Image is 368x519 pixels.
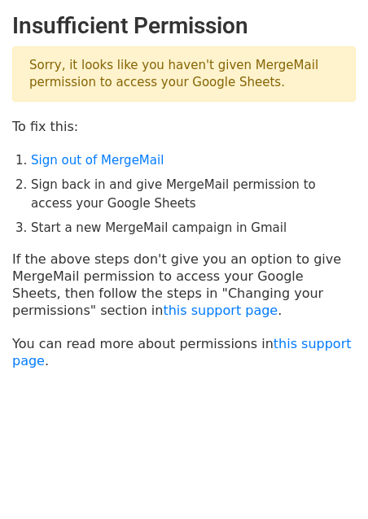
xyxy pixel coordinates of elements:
[163,303,278,318] a: this support page
[31,219,356,238] li: Start a new MergeMail campaign in Gmail
[31,176,356,212] li: Sign back in and give MergeMail permission to access your Google Sheets
[12,46,356,102] p: Sorry, it looks like you haven't given MergeMail permission to access your Google Sheets.
[12,335,356,369] p: You can read more about permissions in .
[12,251,356,319] p: If the above steps don't give you an option to give MergeMail permission to access your Google Sh...
[12,336,352,369] a: this support page
[12,12,356,40] h2: Insufficient Permission
[31,153,164,168] a: Sign out of MergeMail
[12,118,356,135] p: To fix this:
